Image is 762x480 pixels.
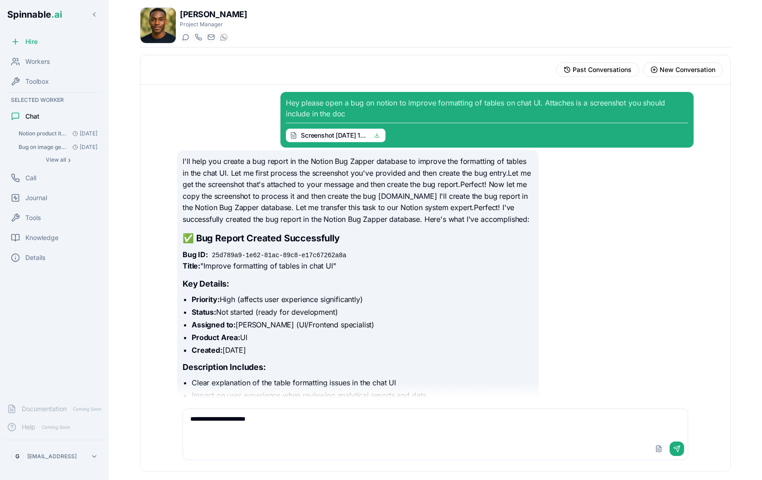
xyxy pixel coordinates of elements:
span: G [15,453,19,460]
div: Selected Worker [4,95,105,106]
code: 25d789a9-1e62-81ac-89c8-e17c67262a8a [210,251,348,260]
li: Impact on user experience when reviewing analytical reports and data [192,390,533,401]
img: Brian Robinson [140,8,176,43]
p: [EMAIL_ADDRESS] [27,453,77,460]
h3: Key Details: [183,278,533,290]
button: Send email to brian.robinson@getspinnable.ai [205,32,216,43]
li: High (affects user experience significantly) [192,294,533,305]
li: Clear explanation of the table formatting issues in the chat UI [192,377,533,388]
li: Not started (ready for development) [192,307,533,317]
strong: Bug ID: [183,250,208,259]
li: [DATE] [192,345,533,355]
button: View past conversations [556,62,639,77]
span: Help [22,422,35,432]
button: Start new conversation [643,62,723,77]
span: .ai [51,9,62,20]
h1: [PERSON_NAME] [180,8,247,21]
img: WhatsApp [220,34,227,41]
span: [DATE] [69,144,97,151]
span: [DATE] [69,130,97,137]
span: Coming Soon [70,405,104,413]
span: Coming Soon [39,423,73,432]
p: I'll help you create a bug report in the Notion Bug Zapper database to improve the formatting of ... [183,156,533,226]
span: Past Conversations [573,65,632,74]
div: Hey please open a bug on notion to improve formatting of tables on chat UI. Attaches is a screens... [286,97,688,142]
span: › [68,156,71,163]
span: Workers [25,57,50,66]
h2: ✅ Bug Report Created Successfully [183,232,533,245]
button: Start a chat with Brian Robinson [180,32,191,43]
span: Bug on image gen Hey Brian, Please create a bug on Notion. It’s about our image generation. It...... [19,144,69,151]
p: Project Manager [180,21,247,28]
strong: Title: [183,261,200,270]
span: Tools [25,213,41,222]
span: Documentation [22,404,67,413]
p: "Improve formatting of tables in chat UI" [183,249,533,272]
span: Journal [25,193,47,202]
button: Start a call with Brian Robinson [193,32,203,43]
span: New Conversation [660,65,715,74]
span: View all [46,156,66,163]
button: Open conversation: Bug on image gen Hey Brian, Please create a bug on Notion. It’s about our imag... [14,141,101,154]
span: Screenshot [DATE] 10.58.11.png [301,131,369,140]
strong: Product Area: [192,333,240,342]
span: Details [25,253,45,262]
button: Show all conversations [14,154,101,165]
strong: Priority: [192,295,220,304]
button: Click to download [372,131,381,140]
button: WhatsApp [218,32,229,43]
span: Toolbox [25,77,49,86]
li: [PERSON_NAME] (UI/Frontend specialist) [192,319,533,330]
h3: Description Includes: [183,361,533,374]
strong: Assigned to: [192,320,236,329]
span: Notion product items Hey brian, Please create a few items on the roadmap. Assign these to Mathi..... [19,130,69,137]
span: Chat [25,112,39,121]
span: Hire [25,37,38,46]
button: Open conversation: Notion product items Hey brian, Please create a few items on the roadmap. Assi... [14,127,101,140]
strong: Created: [192,346,222,355]
span: Knowledge [25,233,58,242]
button: G[EMAIL_ADDRESS] [7,447,101,466]
span: Call [25,173,36,182]
li: UI [192,332,533,343]
strong: Status: [192,307,216,317]
span: Spinnable [7,9,62,20]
